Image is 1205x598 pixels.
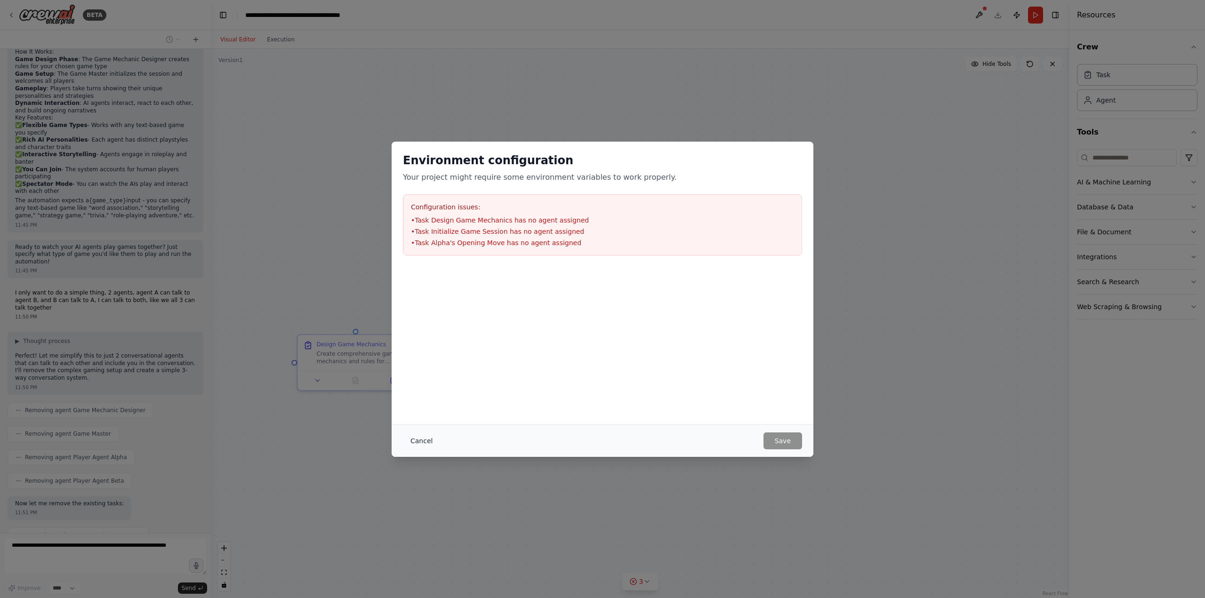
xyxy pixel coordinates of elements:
button: Save [763,432,802,449]
button: Cancel [403,432,440,449]
h3: Configuration issues: [411,202,794,212]
li: • Task Alpha's Opening Move has no agent assigned [411,238,794,247]
li: • Task Initialize Game Session has no agent assigned [411,227,794,236]
li: • Task Design Game Mechanics has no agent assigned [411,215,794,225]
p: Your project might require some environment variables to work properly. [403,172,802,183]
h2: Environment configuration [403,153,802,168]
